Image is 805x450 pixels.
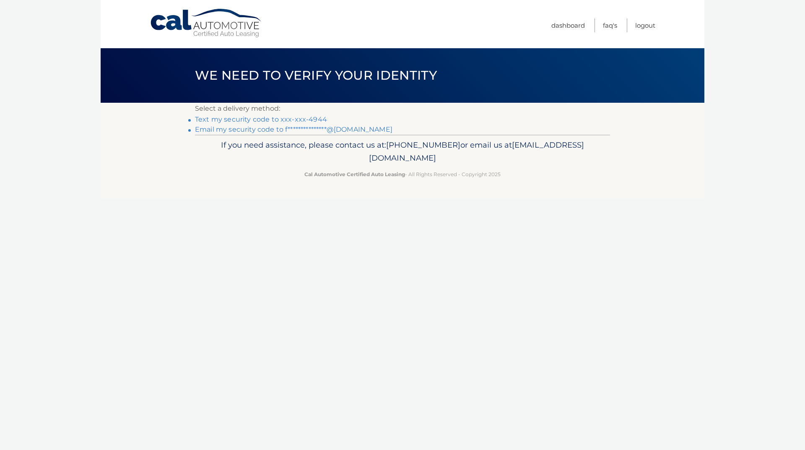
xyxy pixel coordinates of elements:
[195,103,610,114] p: Select a delivery method:
[386,140,460,150] span: [PHONE_NUMBER]
[195,115,327,123] a: Text my security code to xxx-xxx-4944
[635,18,655,32] a: Logout
[304,171,405,177] strong: Cal Automotive Certified Auto Leasing
[200,170,605,179] p: - All Rights Reserved - Copyright 2025
[195,68,437,83] span: We need to verify your identity
[200,138,605,165] p: If you need assistance, please contact us at: or email us at
[551,18,585,32] a: Dashboard
[603,18,617,32] a: FAQ's
[150,8,263,38] a: Cal Automotive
